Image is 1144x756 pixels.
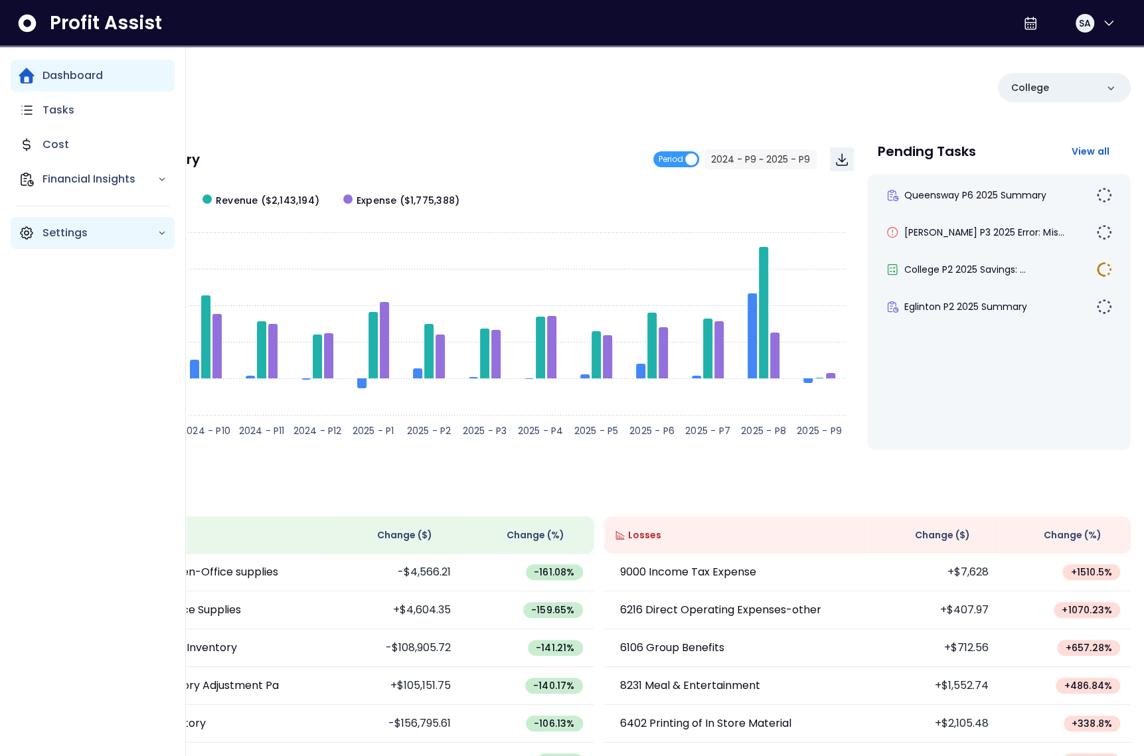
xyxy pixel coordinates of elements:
td: -$4,566.21 [330,554,461,591]
p: Wins & Losses [66,487,1131,500]
img: In Progress [1096,262,1112,277]
span: Change ( $ ) [915,528,970,542]
span: College P2 2025 Savings: ... [904,263,1026,276]
span: Change (%) [1044,528,1102,542]
td: +$7,628 [867,554,999,591]
span: SA [1079,17,1091,30]
text: 2024 - P12 [293,424,342,437]
p: 6402 Printing of In Store Material [620,716,791,731]
span: -161.08 % [534,566,575,579]
span: -140.17 % [533,679,575,692]
span: + 486.84 % [1064,679,1112,692]
p: 8231 Meal & Entertainment [620,678,760,694]
p: Settings [42,225,157,241]
text: 2024 - P10 [181,424,230,437]
span: -159.65 % [531,603,575,617]
span: Queensway P6 2025 Summary [904,189,1046,202]
span: + 1070.23 % [1062,603,1112,617]
p: 6106 Group Benefits [620,640,724,656]
span: + 1510.5 % [1070,566,1112,579]
span: Expense ($1,775,388) [357,194,459,208]
span: + 338.8 % [1072,717,1112,730]
text: 2025 - P7 [685,424,730,437]
span: + 657.28 % [1065,641,1112,654]
span: Losses [628,528,661,542]
td: -$108,905.72 [330,629,461,667]
p: Cost [42,137,69,153]
text: 2025 - P1 [353,424,394,437]
td: +$4,604.35 [330,591,461,629]
span: Change (%) [507,528,564,542]
span: -106.13 % [534,717,575,730]
td: +$105,151.75 [330,667,461,705]
text: 2025 - P5 [574,424,619,437]
p: Pending Tasks [878,145,976,158]
span: Eglinton P2 2025 Summary [904,300,1027,313]
p: Tasks [42,102,74,118]
button: Download [830,147,854,171]
td: +$2,105.48 [867,705,999,743]
span: -141.21 % [536,641,575,654]
button: View all [1060,139,1120,163]
img: Not yet Started [1096,299,1112,315]
p: Dashboard [42,68,103,84]
text: 2025 - P4 [518,424,564,437]
text: 2025 - P6 [629,424,675,437]
text: 2025 - P3 [463,424,507,437]
td: -$156,795.61 [330,705,461,743]
span: Period [659,151,683,167]
text: 2025 - P2 [407,424,451,437]
td: +$712.56 [867,629,999,667]
img: Not yet Started [1096,224,1112,240]
button: 2024 - P9 ~ 2025 - P9 [704,149,817,169]
span: Revenue ($2,143,194) [216,194,319,208]
text: 2024 - P11 [239,424,285,437]
p: 9000 Income Tax Expense [620,564,756,580]
span: View all [1071,145,1109,158]
p: Financial Insights [42,171,157,187]
td: +$1,552.74 [867,667,999,705]
td: +$407.97 [867,591,999,629]
text: 2025 - P9 [797,424,842,437]
p: College [1011,81,1049,95]
span: Profit Assist [50,11,162,35]
span: [PERSON_NAME] P3 2025 Error: Mis... [904,226,1064,239]
text: 2025 - P8 [741,424,786,437]
img: Not yet Started [1096,187,1112,203]
p: 6216 Direct Operating Expenses-other [620,602,821,618]
span: Change ( $ ) [377,528,432,542]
